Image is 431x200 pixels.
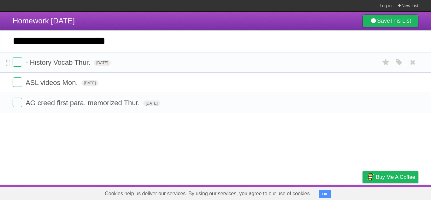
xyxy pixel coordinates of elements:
span: Cookies help us deliver our services. By using our services, you agree to our use of cookies. [98,187,317,200]
span: [DATE] [143,100,160,106]
span: AG creed first para. memorized Thur. [26,99,141,107]
label: Done [13,98,22,107]
a: About [279,186,292,198]
a: Suggest a feature [379,186,418,198]
span: [DATE] [94,60,111,66]
a: Developers [299,186,325,198]
span: Homework [DATE] [13,16,75,25]
span: [DATE] [81,80,98,86]
a: SaveThis List [363,15,418,27]
a: Buy me a coffee [363,171,418,183]
span: Buy me a coffee [376,172,415,183]
label: Star task [380,57,392,68]
b: This List [390,18,411,24]
span: - History Vocab Thur. [26,58,92,66]
label: Done [13,77,22,87]
span: ASL videos Mon. [26,79,80,87]
label: Done [13,57,22,67]
a: Privacy [354,186,371,198]
a: Terms [333,186,347,198]
button: OK [319,190,331,198]
img: Buy me a coffee [366,172,374,182]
